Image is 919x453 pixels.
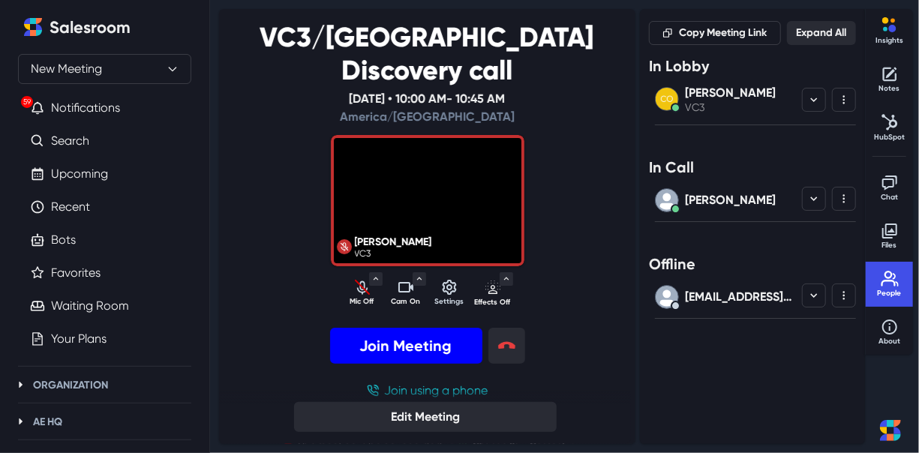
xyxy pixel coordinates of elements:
p: Insights [871,35,908,46]
button: [PERSON_NAME]VC3menumenu [655,75,856,124]
button: Edit Meeting [294,402,557,432]
a: Your Plans [51,330,107,348]
p: [PERSON_NAME] [685,191,776,209]
div: Edit profile [337,234,432,260]
p: [EMAIL_ADDRESS][DOMAIN_NAME] [685,288,802,306]
h3: In Call [649,158,694,176]
button: Toggle Menu [413,272,426,286]
h3: In Lobby [649,57,709,75]
svg: avatar [656,286,678,308]
button: End meeting [488,328,525,364]
button: [PERSON_NAME]menumenu [655,176,856,221]
button: Join Meeting [330,328,482,364]
a: Search [51,132,89,150]
p: Mic Off [344,296,381,307]
p: [PERSON_NAME] [685,84,776,102]
p: Settings [431,296,468,307]
p: Effects Off [474,297,512,308]
button: menu [802,88,826,112]
h1: VC3/[GEOGRAPHIC_DATA] Discovery call [231,21,623,87]
p: About [871,336,908,347]
button: Background Effects [474,273,512,309]
button: Toggle HubSpot [871,108,908,144]
button: Unmute audio [344,273,381,309]
p: Cam On [387,296,425,307]
button: menu [802,283,826,307]
svg: avatar [656,189,678,211]
a: Home [18,12,48,42]
a: Upcoming [51,165,108,183]
button: Toggle chat [871,169,908,205]
button: Toggle Menu [369,272,383,286]
h3: Offline [649,255,695,273]
button: Settings [431,273,468,309]
button: [EMAIL_ADDRESS][DOMAIN_NAME]menumenu [655,273,856,318]
button: Join using a phone [355,376,500,406]
svg: muted [337,239,352,254]
a: Bots [51,231,76,249]
button: Toggle notes [871,60,908,96]
a: Recent [51,198,90,216]
p: HubSpot [871,132,908,143]
button: Turn off camera [387,273,425,309]
button: menu [832,88,856,112]
button: menu [832,187,856,211]
button: Toggle AE HQ [12,412,30,430]
button: Expand All [787,21,856,45]
p: Notes [871,83,908,94]
button: 59Notifications [18,93,191,123]
button: menu [802,187,826,211]
button: menu [832,283,856,307]
p: Chat [871,192,908,203]
p: [DATE] • 10:00 AM - 10:45 AM [231,90,623,126]
p: VC3 [355,247,432,260]
a: Waiting Room [51,297,129,315]
button: Toggle people [871,265,908,301]
p: [PERSON_NAME] [355,234,432,250]
p: Organization [33,377,108,393]
button: Toggle files [871,217,908,253]
p: AE HQ [33,414,62,430]
button: Toggle about [871,313,908,349]
button: Toggle Insights [871,12,908,48]
p: People [871,288,908,299]
p: VC3 [685,100,776,115]
button: Copy text [649,21,781,45]
button: New Meeting [18,54,191,84]
a: Favorites [51,264,101,282]
h2: Salesroom [50,18,131,37]
span: America/[GEOGRAPHIC_DATA] [340,109,515,124]
button: Toggle Organization [12,376,30,394]
p: Files [871,240,908,251]
button: Toggle Menu [500,272,513,286]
